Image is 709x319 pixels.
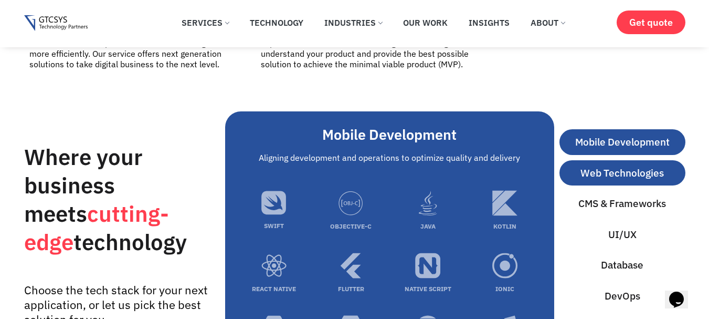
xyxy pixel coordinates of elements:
h2: Where your business meets technology [24,143,220,256]
a: KOTLIN [493,222,516,230]
a: native application development service [415,253,441,282]
h3: Mobile Development [236,126,544,143]
a: react-native application development service [261,253,287,282]
a: flutter application development service [338,253,364,282]
a: SWIFT [264,222,284,230]
a: Insights [461,11,517,34]
a: REACT NATIVE [252,285,296,293]
a: FLUTTER [338,285,364,293]
span: CMS & Frameworks [578,196,666,211]
span: Get quote [629,17,673,28]
a: Our Work [395,11,456,34]
span: Web Technologies [580,166,664,181]
a: NATIVE SCRIPT [405,285,451,293]
a: IONIC [495,285,514,293]
a: Services [174,11,237,34]
span: DevOps [605,289,640,304]
a: OBJECTIVE-C [330,222,372,230]
a: Industries [316,11,390,34]
a: Swift Technology service [261,190,287,219]
span: Database [601,258,643,273]
a: Technology [242,11,311,34]
a: Objective-C Technology service [338,190,364,219]
a: Get quote [617,11,685,34]
span: Mobile Development [575,135,670,150]
a: kotlin application development service [492,190,518,219]
a: java development service [415,190,441,219]
a: JAVA [420,222,436,230]
iframe: chat widget [665,277,699,308]
p: Aligning development and operations to optimize quality and delivery [236,151,544,164]
a: About [523,11,573,34]
span: cutting-edge [24,199,169,256]
span: UI/UX [608,227,637,242]
a: ionic development service [492,253,518,282]
img: Gtcsys logo [24,15,88,32]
